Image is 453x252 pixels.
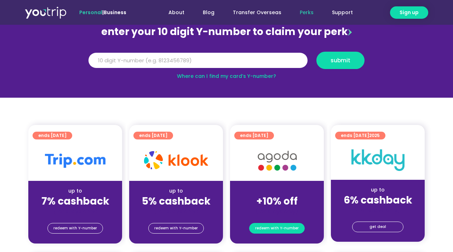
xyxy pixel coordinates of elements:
a: redeem with Y-number [249,223,305,234]
span: 2025 [369,132,380,138]
input: 10 digit Y-number (e.g. 8123456789) [88,53,308,68]
a: Perks [291,6,323,19]
strong: +10% off [256,194,298,208]
div: (for stays only) [337,207,419,214]
a: Transfer Overseas [224,6,291,19]
nav: Menu [145,6,362,19]
span: redeem with Y-number [154,223,198,233]
a: ends [DATE]2025 [335,132,385,139]
a: ends [DATE] [133,132,173,139]
strong: 6% cashback [344,193,412,207]
a: Business [104,9,126,16]
a: redeem with Y-number [148,223,204,234]
strong: 5% cashback [142,194,211,208]
span: redeem with Y-number [53,223,97,233]
span: up to [270,187,283,194]
div: (for stays only) [236,208,318,215]
span: ends [DATE] [240,132,268,139]
a: About [159,6,194,19]
a: Where can I find my card’s Y-number? [177,73,276,80]
div: up to [337,186,419,194]
div: enter your 10 digit Y-number to claim your perk [85,23,368,41]
a: redeem with Y-number [47,223,103,234]
span: get deal [369,222,386,232]
div: up to [34,187,116,195]
a: ends [DATE] [33,132,72,139]
button: submit [316,52,365,69]
div: (for stays only) [135,208,217,215]
a: Blog [194,6,224,19]
span: Personal [79,9,102,16]
span: ends [DATE] [38,132,67,139]
span: | [79,9,126,16]
span: submit [331,58,350,63]
div: up to [135,187,217,195]
a: ends [DATE] [234,132,274,139]
form: Y Number [88,52,365,74]
span: redeem with Y-number [255,223,299,233]
a: Sign up [390,6,428,19]
a: Support [323,6,362,19]
span: ends [DATE] [341,132,380,139]
strong: 7% cashback [41,194,109,208]
span: ends [DATE] [139,132,167,139]
div: (for stays only) [34,208,116,215]
span: Sign up [400,9,419,16]
a: get deal [352,222,403,232]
